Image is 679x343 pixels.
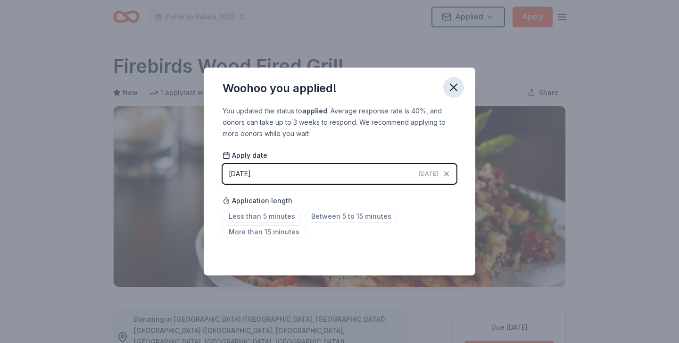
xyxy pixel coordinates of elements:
span: Between 5 to 15 minutes [305,210,397,223]
button: [DATE][DATE] [223,164,456,184]
span: More than 15 minutes [223,225,306,238]
span: Application length [223,195,292,206]
span: Less than 5 minutes [223,210,301,223]
b: applied [302,107,327,115]
div: You updated the status to . Average response rate is 40%, and donors can take up to 3 weeks to re... [223,105,456,139]
div: [DATE] [229,168,251,180]
span: Apply date [223,151,267,160]
div: Woohoo you applied! [223,81,337,96]
span: [DATE] [419,170,438,178]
